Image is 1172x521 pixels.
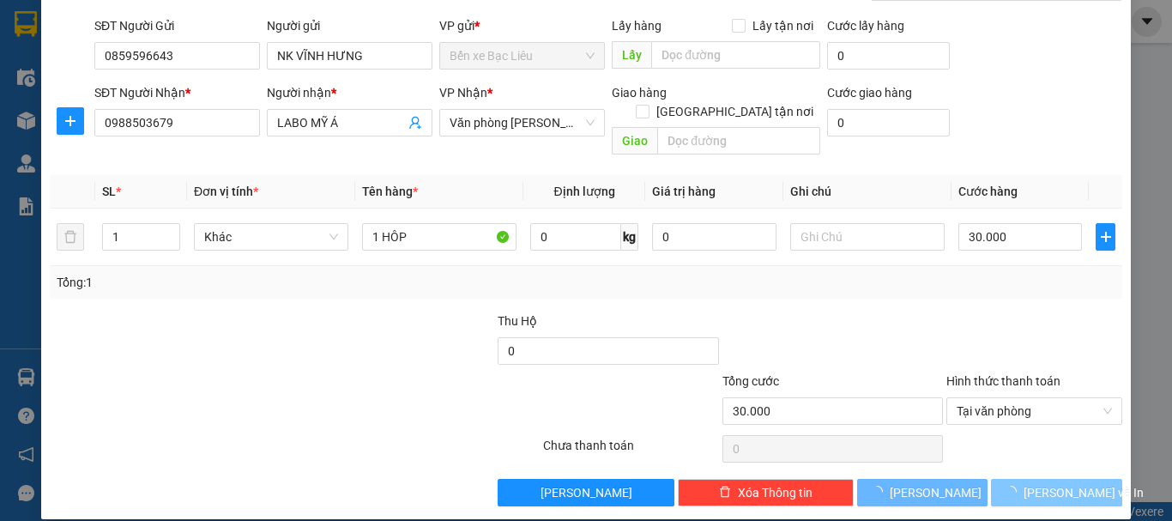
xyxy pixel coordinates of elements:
[94,16,260,35] div: SĐT Người Gửi
[783,175,951,209] th: Ghi chú
[827,109,950,136] input: Cước giao hàng
[827,42,950,70] input: Cước lấy hàng
[194,185,258,198] span: Đơn vị tính
[498,314,537,328] span: Thu Hộ
[553,185,614,198] span: Định lượng
[612,41,651,69] span: Lấy
[612,127,657,154] span: Giao
[827,19,904,33] label: Cước lấy hàng
[267,16,432,35] div: Người gửi
[450,43,595,69] span: Bến xe Bạc Liêu
[1024,483,1144,502] span: [PERSON_NAME] và In
[790,223,945,251] input: Ghi Chú
[57,107,84,135] button: plus
[612,86,667,100] span: Giao hàng
[678,479,854,506] button: deleteXóa Thông tin
[57,114,83,128] span: plus
[957,398,1112,424] span: Tại văn phòng
[1005,486,1024,498] span: loading
[652,185,716,198] span: Giá trị hàng
[57,223,84,251] button: delete
[827,86,912,100] label: Cước giao hàng
[541,436,721,466] div: Chưa thanh toán
[746,16,820,35] span: Lấy tận nơi
[738,483,813,502] span: Xóa Thông tin
[362,223,517,251] input: VD: Bàn, Ghế
[450,110,595,136] span: Văn phòng Hồ Chí Minh
[541,483,632,502] span: [PERSON_NAME]
[890,483,982,502] span: [PERSON_NAME]
[857,479,988,506] button: [PERSON_NAME]
[362,185,418,198] span: Tên hàng
[439,86,487,100] span: VP Nhận
[722,374,779,388] span: Tổng cước
[719,486,731,500] span: delete
[621,223,638,251] span: kg
[649,102,820,121] span: [GEOGRAPHIC_DATA] tận nơi
[267,83,432,102] div: Người nhận
[871,486,890,498] span: loading
[204,224,338,250] span: Khác
[498,479,674,506] button: [PERSON_NAME]
[94,83,260,102] div: SĐT Người Nhận
[946,374,1060,388] label: Hình thức thanh toán
[612,19,662,33] span: Lấy hàng
[652,223,776,251] input: 0
[102,185,116,198] span: SL
[958,185,1018,198] span: Cước hàng
[57,273,454,292] div: Tổng: 1
[651,41,820,69] input: Dọc đường
[991,479,1122,506] button: [PERSON_NAME] và In
[657,127,820,154] input: Dọc đường
[439,16,605,35] div: VP gửi
[408,116,422,130] span: user-add
[1096,223,1115,251] button: plus
[1096,230,1115,244] span: plus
